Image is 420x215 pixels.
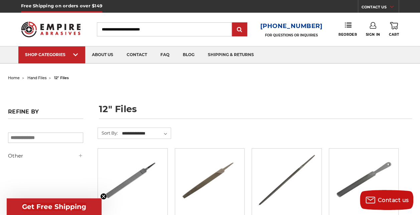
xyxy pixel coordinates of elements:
[99,104,412,119] h1: 12" files
[334,153,394,207] img: 12 Inch Axe File with Handle
[120,46,154,63] a: contact
[338,22,357,36] a: Reorder
[103,153,163,207] img: 12" Mill Curved Tooth File with Tang
[389,32,399,37] span: Cart
[8,75,20,80] a: home
[54,75,69,80] span: 12" files
[98,128,118,138] label: Sort By:
[180,153,240,207] img: 12 Inch Lathe File, Single Cut
[378,197,409,203] span: Contact us
[21,18,81,41] img: Empire Abrasives
[22,203,86,211] span: Get Free Shipping
[85,46,120,63] a: about us
[362,3,399,13] a: CONTACT US
[25,52,79,57] div: SHOP CATEGORIES
[389,22,399,37] a: Cart
[154,46,176,63] a: faq
[260,21,323,31] a: [PHONE_NUMBER]
[8,109,83,119] h5: Refine by
[27,75,46,80] a: hand files
[338,32,357,37] span: Reorder
[176,46,201,63] a: blog
[233,23,246,36] input: Submit
[260,33,323,37] p: FOR QUESTIONS OR INQUIRIES
[8,152,83,160] h5: Other
[100,193,107,200] button: Close teaser
[366,32,380,37] span: Sign In
[121,129,171,139] select: Sort By:
[201,46,261,63] a: shipping & returns
[257,153,317,207] img: 12 Inch Round File Bastard Cut, Double Cut
[7,198,102,215] div: Get Free ShippingClose teaser
[360,190,413,210] button: Contact us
